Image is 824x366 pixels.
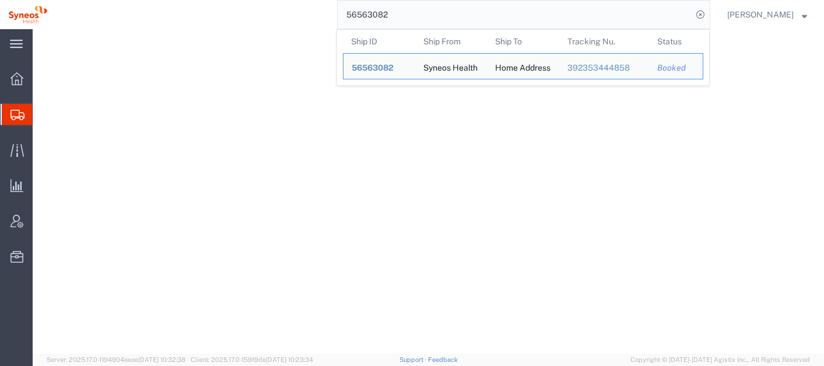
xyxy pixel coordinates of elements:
[657,62,695,74] div: Booked
[47,356,185,363] span: Server: 2025.17.0-1194904eeae
[727,8,808,22] button: [PERSON_NAME]
[727,8,794,21] span: Julie Ryan
[649,30,703,53] th: Status
[495,54,550,79] div: Home Address
[559,30,650,53] th: Tracking Nu.
[423,54,478,79] div: Syneos Health
[33,29,824,354] iframe: FS Legacy Container
[428,356,458,363] a: Feedback
[630,355,810,365] span: Copyright © [DATE]-[DATE] Agistix Inc., All Rights Reserved
[352,62,407,74] div: 56563082
[567,62,641,74] div: 392353444858
[266,356,313,363] span: [DATE] 10:23:34
[8,6,47,23] img: logo
[352,63,394,72] span: 56563082
[487,30,559,53] th: Ship To
[343,30,415,53] th: Ship ID
[399,356,429,363] a: Support
[338,1,692,29] input: Search for shipment number, reference number
[191,356,313,363] span: Client: 2025.17.0-159f9de
[343,30,709,85] table: Search Results
[415,30,488,53] th: Ship From
[138,356,185,363] span: [DATE] 10:32:38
